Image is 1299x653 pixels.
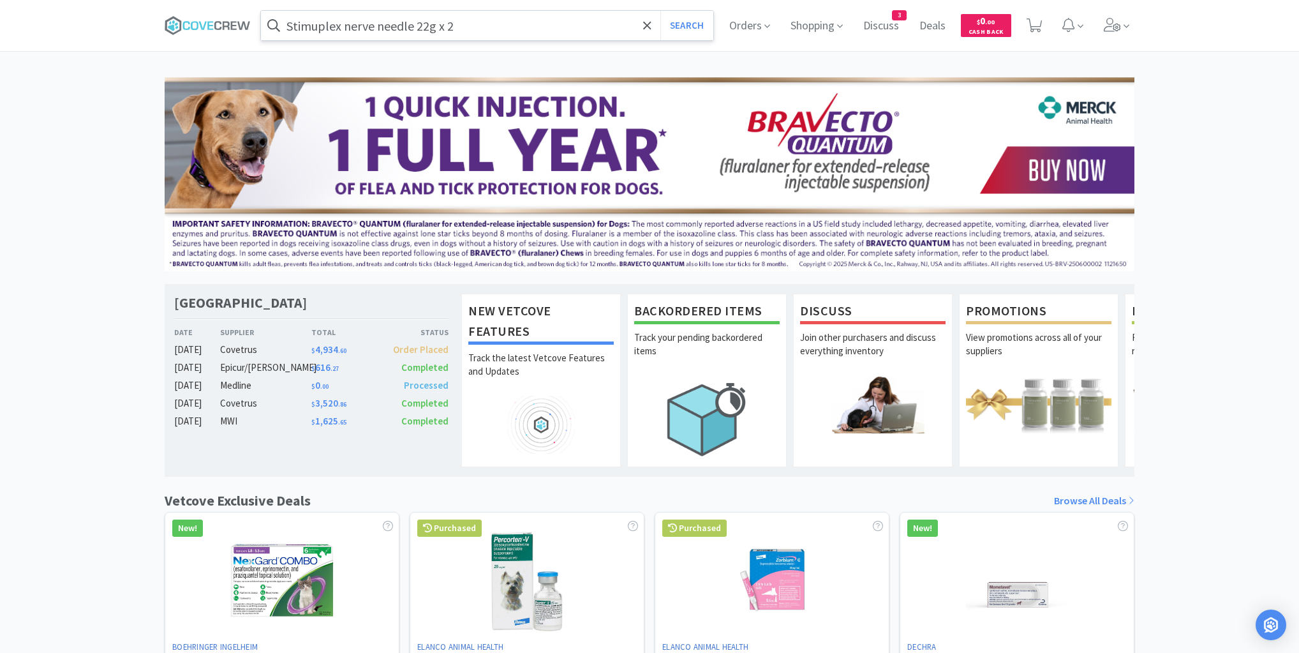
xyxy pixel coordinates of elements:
[311,397,346,409] span: 3,520
[961,8,1011,43] a: $0.00Cash Back
[174,396,449,411] a: [DATE]Covetrus$3,520.86Completed
[311,364,315,373] span: $
[800,375,946,433] img: hero_discuss.png
[380,326,449,338] div: Status
[165,77,1134,271] img: 3ffb5edee65b4d9ab6d7b0afa510b01f.jpg
[914,20,951,32] a: Deals
[338,347,346,355] span: . 60
[1256,610,1286,640] div: Open Intercom Messenger
[966,331,1111,375] p: View promotions across all of your suppliers
[174,378,220,393] div: [DATE]
[800,331,946,375] p: Join other purchasers and discuss everything inventory
[1132,301,1277,324] h1: Free Samples
[1132,375,1277,433] img: hero_samples.png
[174,378,449,393] a: [DATE]Medline$0.00Processed
[330,364,339,373] span: . 27
[401,397,449,409] span: Completed
[174,342,449,357] a: [DATE]Covetrus$4,934.60Order Placed
[320,382,329,391] span: . 00
[174,396,220,411] div: [DATE]
[401,361,449,373] span: Completed
[338,400,346,409] span: . 86
[220,414,311,429] div: MWI
[311,326,380,338] div: Total
[634,301,780,324] h1: Backordered Items
[338,418,346,426] span: . 65
[393,343,449,356] span: Order Placed
[220,342,311,357] div: Covetrus
[634,375,780,463] img: hero_backorders.png
[468,351,614,396] p: Track the latest Vetcove Features and Updates
[174,360,449,375] a: [DATE]Epicur/[PERSON_NAME]$616.27Completed
[800,301,946,324] h1: Discuss
[174,342,220,357] div: [DATE]
[220,360,311,375] div: Epicur/[PERSON_NAME]
[220,396,311,411] div: Covetrus
[461,294,621,467] a: New Vetcove FeaturesTrack the latest Vetcove Features and Updates
[174,414,449,429] a: [DATE]MWI$1,625.65Completed
[261,11,713,40] input: Search by item, sku, manufacturer, ingredient, size...
[468,301,614,345] h1: New Vetcove Features
[977,15,995,27] span: 0
[634,331,780,375] p: Track your pending backordered items
[220,326,311,338] div: Supplier
[858,20,904,32] a: Discuss3
[311,361,339,373] span: 616
[311,347,315,355] span: $
[793,294,953,467] a: DiscussJoin other purchasers and discuss everything inventory
[311,400,315,409] span: $
[959,294,1118,467] a: PromotionsView promotions across all of your suppliers
[311,415,346,427] span: 1,625
[468,396,614,454] img: hero_feature_roadmap.png
[660,11,713,40] button: Search
[985,18,995,26] span: . 00
[893,11,906,20] span: 3
[966,301,1111,324] h1: Promotions
[401,415,449,427] span: Completed
[311,382,315,391] span: $
[165,490,311,512] h1: Vetcove Exclusive Deals
[627,294,787,467] a: Backordered ItemsTrack your pending backordered items
[404,379,449,391] span: Processed
[311,343,346,356] span: 4,934
[311,379,329,391] span: 0
[1054,493,1134,509] a: Browse All Deals
[969,29,1004,37] span: Cash Back
[311,418,315,426] span: $
[174,414,220,429] div: [DATE]
[174,294,307,312] h1: [GEOGRAPHIC_DATA]
[977,18,980,26] span: $
[966,375,1111,433] img: hero_promotions.png
[1132,331,1277,375] p: Request free samples on the newest veterinary products
[1125,294,1284,467] a: Free SamplesRequest free samples on the newest veterinary products
[174,326,220,338] div: Date
[174,360,220,375] div: [DATE]
[220,378,311,393] div: Medline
